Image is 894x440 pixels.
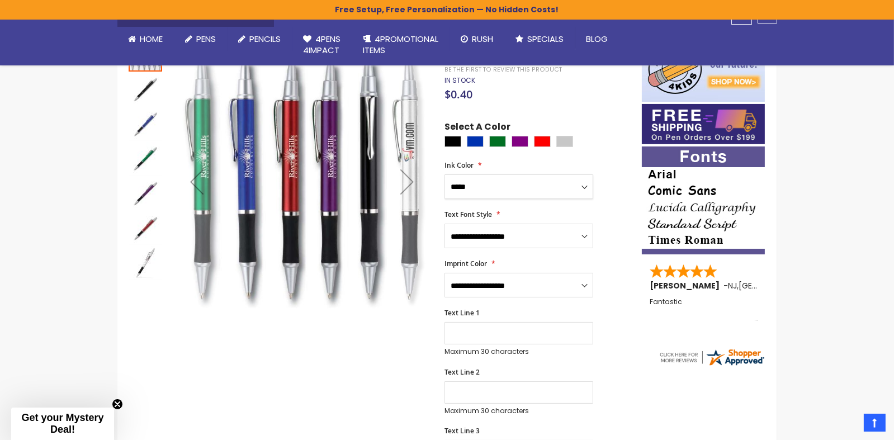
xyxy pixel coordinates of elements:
p: Maximum 30 characters [444,406,593,415]
iframe: Google Customer Reviews [802,410,894,440]
span: In stock [444,75,475,85]
a: 4pens.com certificate URL [658,360,765,370]
img: 4pens.com widget logo [658,347,765,367]
span: 4PROMOTIONAL ITEMS [363,33,439,56]
span: Text Font Style [444,210,492,219]
div: Sleeker Silver Pen [129,176,163,210]
div: Previous [174,37,219,327]
a: Rush [450,27,505,51]
img: Sleeker Silver Pen [129,73,162,106]
div: Sleeker Silver Pen [129,141,163,176]
img: Sleeker Silver Pen [129,246,162,280]
div: Silver [556,136,573,147]
span: Get your Mystery Deal! [21,412,103,435]
div: Green [489,136,506,147]
span: $0.40 [444,87,472,102]
img: Sleeker Silver Pen [129,211,162,245]
div: Next [385,37,429,327]
span: Specials [528,33,564,45]
div: Red [534,136,551,147]
span: Select A Color [444,121,510,136]
span: [PERSON_NAME] [650,280,723,291]
span: [GEOGRAPHIC_DATA] [739,280,821,291]
div: Sleeker Silver Pen [129,72,163,106]
a: Be the first to review this product [444,65,562,74]
img: font-personalization-examples [642,146,765,254]
img: Sleeker Silver Pen [129,142,162,176]
div: Black [444,136,461,147]
p: Maximum 30 characters [444,347,593,356]
img: Sleeker Silver Pen [129,107,162,141]
div: Get your Mystery Deal!Close teaser [11,408,114,440]
span: Text Line 3 [444,426,480,436]
button: Close teaser [112,399,123,410]
img: Free shipping on orders over $199 [642,104,765,144]
a: Pencils [228,27,292,51]
a: Home [117,27,174,51]
span: Ink Color [444,160,474,170]
span: Blog [586,33,608,45]
div: Availability [444,76,475,85]
span: NJ [728,280,737,291]
img: Sleeker Silver Pen [174,53,429,308]
span: Text Line 2 [444,367,480,377]
a: Specials [505,27,575,51]
span: Text Line 1 [444,308,480,318]
a: 4PROMOTIONALITEMS [352,27,450,63]
a: Blog [575,27,619,51]
a: Pens [174,27,228,51]
div: Sleeker Silver Pen [129,106,163,141]
img: 4pens 4 kids [642,37,765,102]
span: Imprint Color [444,259,487,268]
div: Sleeker Silver Pen [129,210,163,245]
span: - , [723,280,821,291]
span: Rush [472,33,494,45]
span: Home [140,33,163,45]
div: Sleeker Silver Pen [129,245,162,280]
a: 4Pens4impact [292,27,352,63]
div: Blue [467,136,484,147]
span: Pens [197,33,216,45]
span: 4Pens 4impact [304,33,341,56]
div: Fantastic [650,298,758,322]
span: Pencils [250,33,281,45]
div: Purple [512,136,528,147]
img: Sleeker Silver Pen [129,177,162,210]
